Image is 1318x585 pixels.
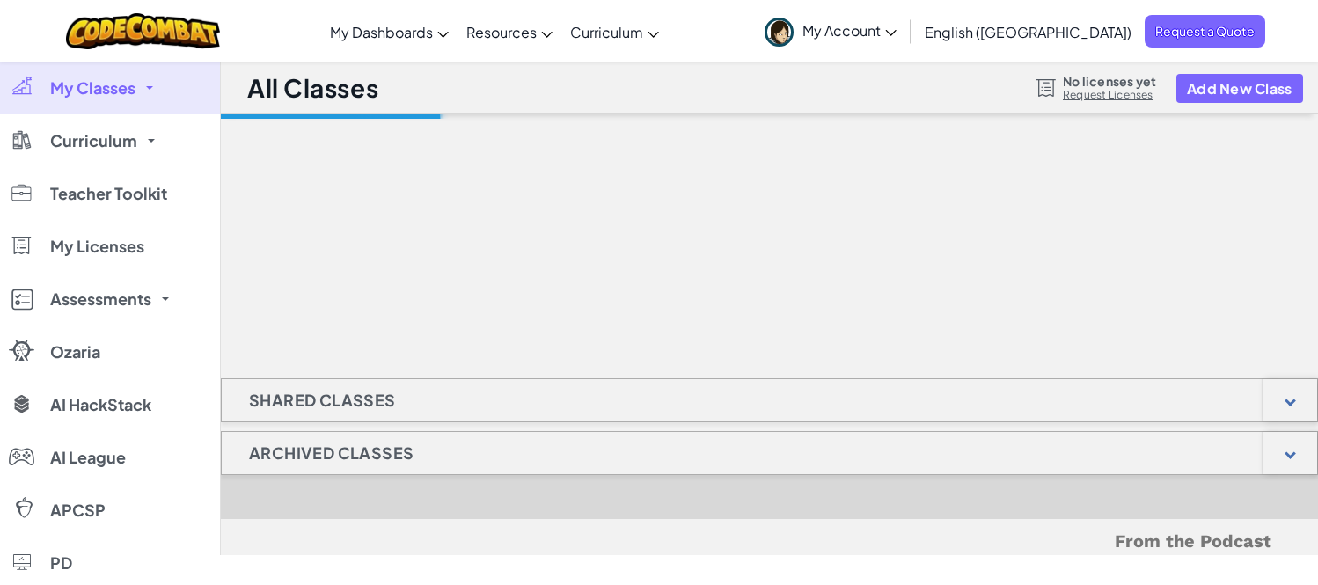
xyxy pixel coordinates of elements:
a: Request a Quote [1145,15,1265,48]
span: My Account [802,21,897,40]
h1: All Classes [247,71,378,105]
a: Request Licenses [1063,88,1156,102]
span: Resources [466,23,537,41]
span: Teacher Toolkit [50,186,167,201]
span: AI HackStack [50,397,151,413]
h5: From the Podcast [268,528,1271,555]
span: English ([GEOGRAPHIC_DATA]) [925,23,1131,41]
span: No licenses yet [1063,74,1156,88]
span: My Classes [50,80,135,96]
a: Resources [458,8,561,55]
h1: Archived Classes [222,431,441,475]
button: Add New Class [1176,74,1303,103]
span: My Licenses [50,238,144,254]
img: avatar [765,18,794,47]
a: English ([GEOGRAPHIC_DATA]) [916,8,1140,55]
img: CodeCombat logo [66,13,220,49]
span: Ozaria [50,344,100,360]
a: Curriculum [561,8,668,55]
span: Assessments [50,291,151,307]
span: My Dashboards [330,23,433,41]
h1: Shared Classes [222,378,423,422]
span: Curriculum [570,23,643,41]
span: Curriculum [50,133,137,149]
a: My Account [756,4,905,59]
a: My Dashboards [321,8,458,55]
span: AI League [50,450,126,465]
